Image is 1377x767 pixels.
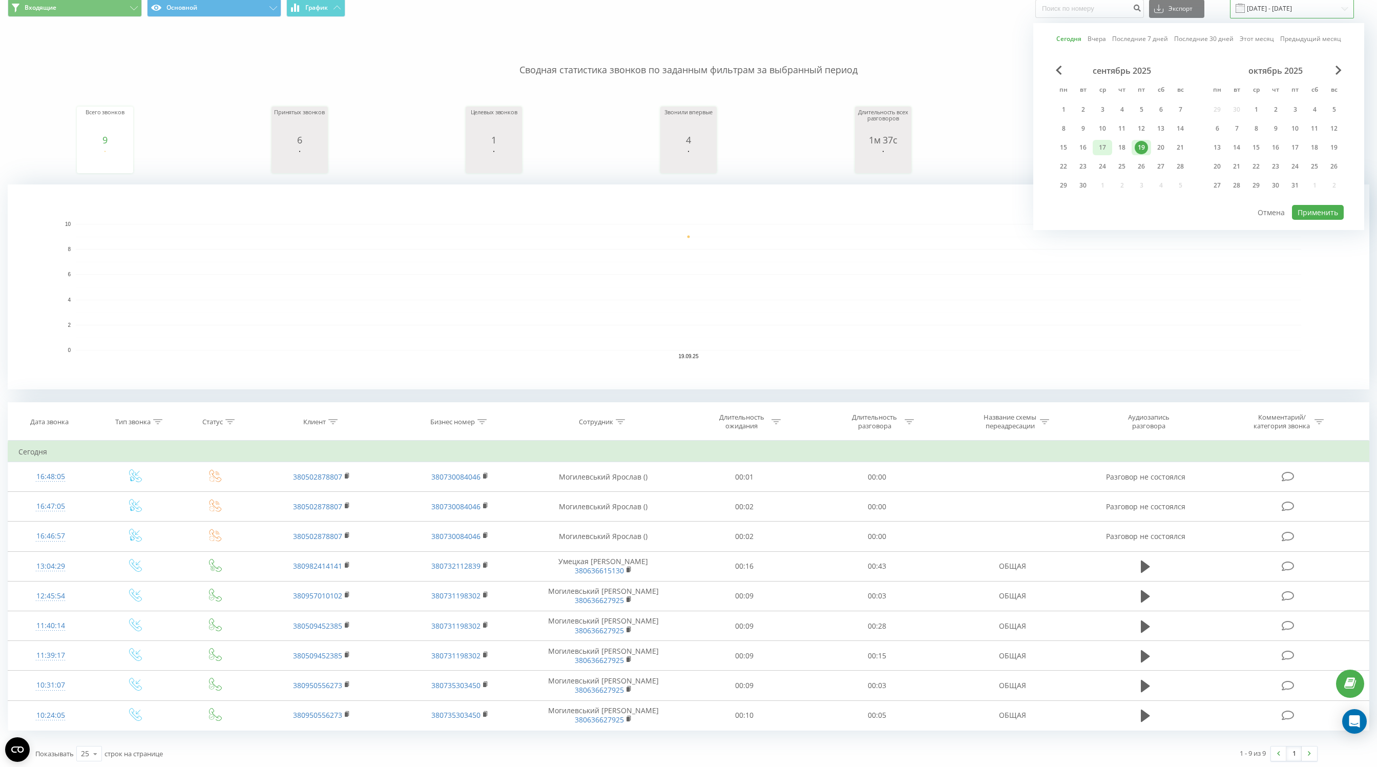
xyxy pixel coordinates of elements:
div: 1 [468,135,519,145]
div: Длительность разговора [847,413,902,430]
span: График [305,4,328,11]
a: 380732112839 [431,561,481,571]
div: ср 15 окт. 2025 г. [1246,140,1266,155]
text: 19.09.25 [679,354,699,359]
div: Аудиозапись разговора [1116,413,1182,430]
td: Могилевський [PERSON_NAME] [529,611,678,641]
div: ср 29 окт. 2025 г. [1246,178,1266,193]
div: 16 [1269,141,1282,154]
div: 23 [1076,160,1090,173]
a: 380730084046 [431,531,481,541]
div: 20 [1154,141,1167,154]
div: 3 [1096,103,1109,116]
div: вт 16 сент. 2025 г. [1073,140,1093,155]
a: 380735303450 [431,710,481,720]
svg: A chart. [858,145,909,176]
td: 00:03 [810,581,943,611]
div: 10 [1288,122,1302,135]
td: Сегодня [8,442,1369,462]
a: Последние 7 дней [1112,34,1168,44]
div: 25 [81,749,89,759]
a: 380730084046 [431,502,481,511]
div: Бизнес номер [430,418,475,426]
div: 16:48:05 [18,467,83,487]
div: вт 23 сент. 2025 г. [1073,159,1093,174]
div: ср 17 сент. 2025 г. [1093,140,1112,155]
span: строк на странице [105,749,163,758]
a: 380636627925 [575,685,624,695]
div: Сотрудник [579,418,613,426]
td: ОБЩАЯ [944,551,1082,581]
div: A chart. [8,184,1369,389]
div: A chart. [663,145,714,176]
td: 00:03 [810,671,943,700]
div: 17 [1096,141,1109,154]
div: пт 17 окт. 2025 г. [1285,140,1305,155]
div: A chart. [274,145,325,176]
div: 1 [1057,103,1070,116]
td: Могилевський [PERSON_NAME] [529,641,678,671]
a: 380502878807 [293,531,342,541]
td: ОБЩАЯ [944,641,1082,671]
td: Могилевський [PERSON_NAME] [529,700,678,730]
div: вт 14 окт. 2025 г. [1227,140,1246,155]
div: 13 [1211,141,1224,154]
div: пн 22 сент. 2025 г. [1054,159,1073,174]
div: 1 [1249,103,1263,116]
div: ср 24 сент. 2025 г. [1093,159,1112,174]
td: 00:00 [810,462,943,492]
div: чт 30 окт. 2025 г. [1266,178,1285,193]
div: пт 12 сент. 2025 г. [1132,121,1151,136]
a: 380636627925 [575,715,624,724]
span: Previous Month [1056,66,1062,75]
td: 00:09 [678,671,810,700]
div: 25 [1115,160,1129,173]
div: 15 [1057,141,1070,154]
a: 380731198302 [431,591,481,600]
div: Open Intercom Messenger [1342,709,1367,734]
td: ОБЩАЯ [944,581,1082,611]
text: 4 [68,297,71,303]
div: ср 10 сент. 2025 г. [1093,121,1112,136]
div: 4 [663,135,714,145]
a: 380731198302 [431,651,481,660]
abbr: воскресенье [1326,83,1342,98]
div: пн 29 сент. 2025 г. [1054,178,1073,193]
div: 22 [1057,160,1070,173]
a: 380502878807 [293,502,342,511]
td: Могилевський Ярослав () [529,492,678,522]
div: чт 18 сент. 2025 г. [1112,140,1132,155]
div: 22 [1249,160,1263,173]
div: 31 [1288,179,1302,192]
div: чт 23 окт. 2025 г. [1266,159,1285,174]
div: пн 15 сент. 2025 г. [1054,140,1073,155]
div: Комментарий/категория звонка [1252,413,1312,430]
div: Тип звонка [115,418,151,426]
div: пн 8 сент. 2025 г. [1054,121,1073,136]
abbr: пятница [1134,83,1149,98]
div: 4 [1115,103,1129,116]
div: Статус [202,418,223,426]
abbr: вторник [1229,83,1244,98]
div: 24 [1096,160,1109,173]
div: 25 [1308,160,1321,173]
abbr: четверг [1268,83,1283,98]
span: Разговор не состоялся [1106,472,1185,482]
div: пт 5 сент. 2025 г. [1132,102,1151,117]
a: 380982414141 [293,561,342,571]
div: 8 [1057,122,1070,135]
div: вт 2 сент. 2025 г. [1073,102,1093,117]
td: 00:28 [810,611,943,641]
td: Могилевський [PERSON_NAME] [529,581,678,611]
a: 380735303450 [431,680,481,690]
div: 21 [1230,160,1243,173]
abbr: среда [1248,83,1264,98]
abbr: пятница [1287,83,1303,98]
a: 380509452385 [293,621,342,631]
div: сб 18 окт. 2025 г. [1305,140,1324,155]
td: 00:01 [678,462,810,492]
div: 9 [1269,122,1282,135]
div: 2 [1269,103,1282,116]
div: Целевых звонков [468,109,519,135]
td: 00:09 [678,581,810,611]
